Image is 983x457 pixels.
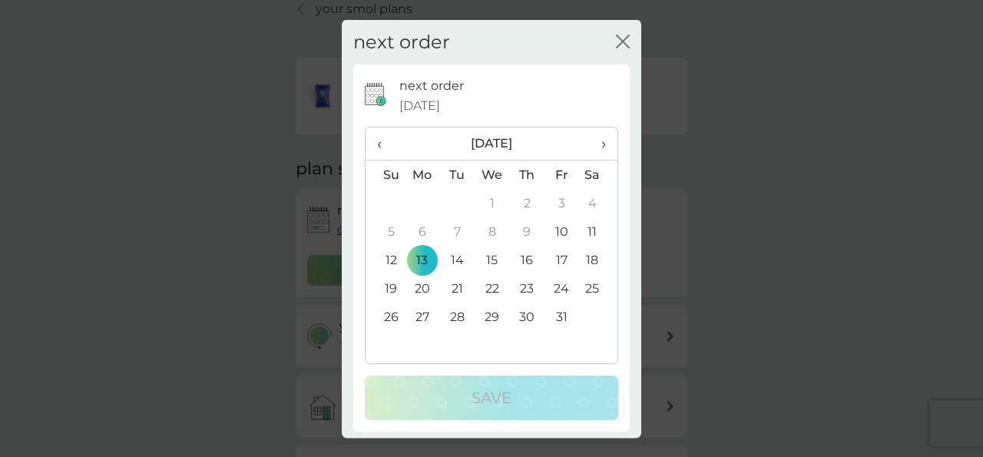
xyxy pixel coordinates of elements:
[544,303,579,331] td: 31
[366,303,405,331] td: 26
[616,34,630,50] button: close
[591,127,606,160] span: ›
[579,217,617,246] td: 11
[579,160,617,189] th: Sa
[579,189,617,217] td: 4
[365,376,618,420] button: Save
[405,160,440,189] th: Mo
[510,246,544,274] td: 16
[405,127,579,161] th: [DATE]
[399,76,464,96] p: next order
[472,386,511,410] p: Save
[475,160,510,189] th: We
[475,274,510,303] td: 22
[510,217,544,246] td: 9
[440,246,475,274] td: 14
[544,189,579,217] td: 3
[475,217,510,246] td: 8
[544,217,579,246] td: 10
[440,160,475,189] th: Tu
[544,246,579,274] td: 17
[366,274,405,303] td: 19
[475,303,510,331] td: 29
[405,217,440,246] td: 6
[579,246,617,274] td: 18
[399,95,440,115] span: [DATE]
[544,160,579,189] th: Fr
[366,246,405,274] td: 12
[366,160,405,189] th: Su
[377,127,393,160] span: ‹
[405,246,440,274] td: 13
[475,246,510,274] td: 15
[440,217,475,246] td: 7
[510,303,544,331] td: 30
[405,303,440,331] td: 27
[510,160,544,189] th: Th
[475,189,510,217] td: 1
[366,217,405,246] td: 5
[510,189,544,217] td: 2
[440,274,475,303] td: 21
[510,274,544,303] td: 23
[440,303,475,331] td: 28
[353,31,450,53] h2: next order
[405,274,440,303] td: 20
[544,274,579,303] td: 24
[579,274,617,303] td: 25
